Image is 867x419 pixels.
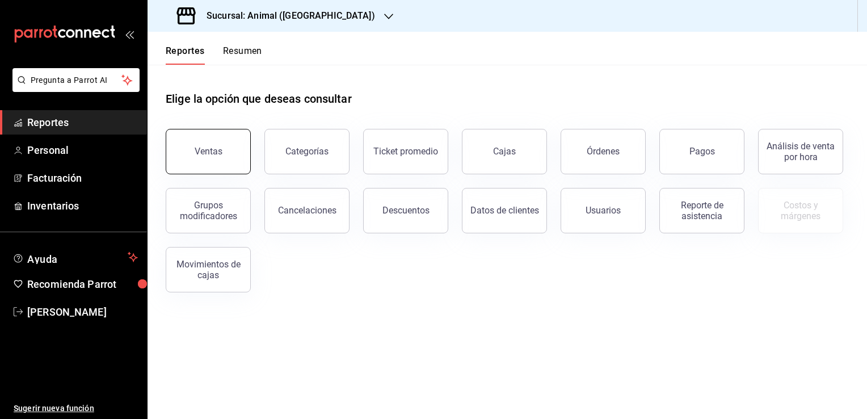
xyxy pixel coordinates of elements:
[659,188,744,233] button: Reporte de asistencia
[27,276,138,292] span: Recomienda Parrot
[31,74,122,86] span: Pregunta a Parrot AI
[758,129,843,174] button: Análisis de venta por hora
[659,129,744,174] button: Pagos
[493,146,516,157] div: Cajas
[27,198,138,213] span: Inventarios
[166,90,352,107] h1: Elige la opción que deseas consultar
[765,141,836,162] div: Análisis de venta por hora
[197,9,375,23] h3: Sucursal: Animal ([GEOGRAPHIC_DATA])
[166,129,251,174] button: Ventas
[278,205,336,216] div: Cancelaciones
[462,129,547,174] button: Cajas
[173,259,243,280] div: Movimientos de cajas
[587,146,620,157] div: Órdenes
[373,146,438,157] div: Ticket promedio
[173,200,243,221] div: Grupos modificadores
[14,403,138,414] span: Sugerir nueva función
[223,45,262,65] button: Resumen
[561,188,646,233] button: Usuarios
[758,188,843,233] button: Contrata inventarios para ver este reporte
[689,146,715,157] div: Pagos
[125,30,134,39] button: open_drawer_menu
[27,304,138,320] span: [PERSON_NAME]
[27,250,123,264] span: Ayuda
[12,68,140,92] button: Pregunta a Parrot AI
[27,143,138,158] span: Personal
[470,205,539,216] div: Datos de clientes
[195,146,222,157] div: Ventas
[166,188,251,233] button: Grupos modificadores
[586,205,621,216] div: Usuarios
[264,188,350,233] button: Cancelaciones
[166,45,205,65] button: Reportes
[166,247,251,292] button: Movimientos de cajas
[27,170,138,186] span: Facturación
[561,129,646,174] button: Órdenes
[8,82,140,94] a: Pregunta a Parrot AI
[462,188,547,233] button: Datos de clientes
[667,200,737,221] div: Reporte de asistencia
[166,45,262,65] div: navigation tabs
[382,205,430,216] div: Descuentos
[363,129,448,174] button: Ticket promedio
[285,146,329,157] div: Categorías
[363,188,448,233] button: Descuentos
[27,115,138,130] span: Reportes
[765,200,836,221] div: Costos y márgenes
[264,129,350,174] button: Categorías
